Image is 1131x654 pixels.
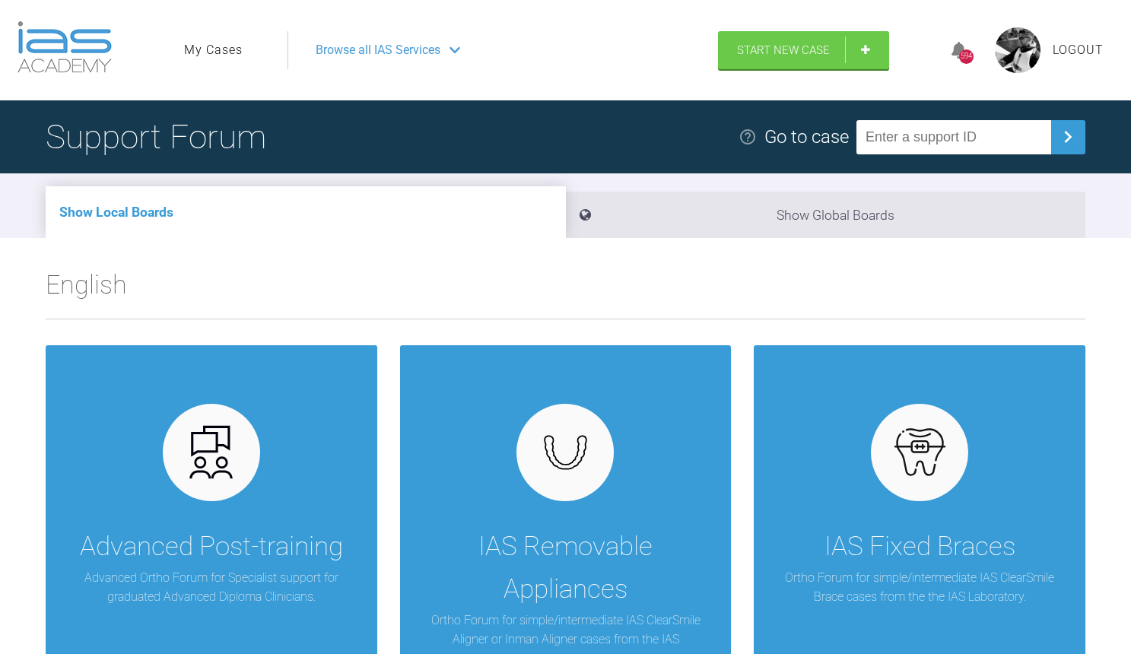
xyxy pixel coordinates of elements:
[824,525,1015,568] div: IAS Fixed Braces
[739,128,757,146] img: help.e70b9f3d.svg
[1053,40,1104,60] a: Logout
[856,120,1051,154] input: Enter a support ID
[68,568,354,607] p: Advanced Ortho Forum for Specialist support for graduated Advanced Diploma Clinicians.
[566,192,1086,238] li: Show Global Boards
[959,49,974,64] div: 594
[17,21,112,73] img: logo-light.3e3ef733.png
[46,264,1085,319] h2: English
[995,27,1040,73] img: profile.png
[737,43,830,57] span: Start New Case
[423,525,709,611] div: IAS Removable Appliances
[1056,125,1080,149] img: chevronRight.28bd32b0.svg
[182,423,240,481] img: advanced.73cea251.svg
[536,430,595,475] img: removables.927eaa4e.svg
[316,40,440,60] span: Browse all IAS Services
[184,40,243,60] a: My Cases
[891,423,949,481] img: fixed.9f4e6236.svg
[764,122,849,151] div: Go to case
[46,110,266,163] h1: Support Forum
[777,568,1063,607] p: Ortho Forum for simple/intermediate IAS ClearSmile Brace cases from the the IAS Laboratory.
[46,186,566,238] li: Show Local Boards
[80,525,343,568] div: Advanced Post-training
[718,31,889,69] a: Start New Case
